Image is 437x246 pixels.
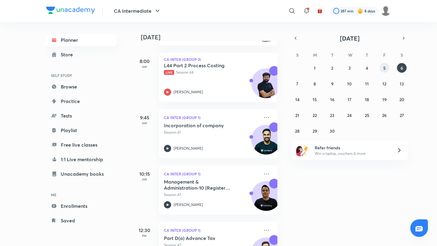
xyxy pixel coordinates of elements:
[340,34,360,42] span: [DATE]
[400,112,404,118] abbr: September 27, 2025
[313,52,317,58] abbr: Monday
[46,153,117,165] a: 1:1 Live mentorship
[362,95,372,104] button: September 18, 2025
[345,110,354,120] button: September 24, 2025
[141,34,283,41] h4: [DATE]
[296,144,308,156] img: referral
[164,235,239,241] h5: Part D(a) Advance Tax
[397,95,407,104] button: September 20, 2025
[348,52,352,58] abbr: Wednesday
[380,79,389,88] button: September 12, 2025
[310,126,320,136] button: September 29, 2025
[293,126,302,136] button: September 28, 2025
[164,70,174,75] span: Live
[61,51,76,58] div: Store
[46,34,117,46] a: Planner
[327,79,337,88] button: September 9, 2025
[380,63,389,73] button: September 5, 2025
[366,52,368,58] abbr: Thursday
[46,7,95,15] a: Company Logo
[164,192,259,198] p: Session 47
[400,81,404,87] abbr: September 13, 2025
[317,8,323,14] img: avatar
[401,52,403,58] abbr: Saturday
[327,110,337,120] button: September 23, 2025
[347,97,351,102] abbr: September 17, 2025
[132,65,157,68] p: AM
[46,190,117,200] h6: ME
[314,65,316,71] abbr: September 1, 2025
[365,81,369,87] abbr: September 11, 2025
[347,81,352,87] abbr: September 10, 2025
[164,179,239,191] h5: Management & Administration-10 (Registers & Returns Part-1)
[295,97,300,102] abbr: September 14, 2025
[300,34,399,42] button: [DATE]
[46,81,117,93] a: Browse
[313,81,316,87] abbr: September 8, 2025
[347,112,352,118] abbr: September 24, 2025
[330,112,334,118] abbr: September 23, 2025
[399,97,404,102] abbr: September 20, 2025
[46,70,117,81] h6: SELF STUDY
[382,97,387,102] abbr: September 19, 2025
[164,58,273,61] p: CA Inter (Group 2)
[315,151,389,156] p: Win a laptop, vouchers & more
[132,234,157,238] p: PM
[310,79,320,88] button: September 8, 2025
[174,89,203,95] p: [PERSON_NAME]
[382,81,386,87] abbr: September 12, 2025
[296,52,299,58] abbr: Sunday
[362,79,372,88] button: September 11, 2025
[313,128,317,134] abbr: September 29, 2025
[345,79,354,88] button: September 10, 2025
[357,8,363,14] img: streak
[252,72,281,101] img: Avatar
[382,112,387,118] abbr: September 26, 2025
[310,63,320,73] button: September 1, 2025
[132,121,157,125] p: AM
[345,63,354,73] button: September 3, 2025
[327,63,337,73] button: September 2, 2025
[293,110,302,120] button: September 21, 2025
[330,128,335,134] abbr: September 30, 2025
[164,227,259,234] p: CA Inter (Group 1)
[380,95,389,104] button: September 19, 2025
[331,81,334,87] abbr: September 9, 2025
[383,52,386,58] abbr: Friday
[46,110,117,122] a: Tests
[310,95,320,104] button: September 15, 2025
[365,97,369,102] abbr: September 18, 2025
[132,170,157,178] h5: 10:15
[397,63,407,73] button: September 6, 2025
[132,178,157,181] p: AM
[46,7,95,14] img: Company Logo
[252,128,281,157] img: Avatar
[132,227,157,234] h5: 12:30
[397,110,407,120] button: September 27, 2025
[331,65,333,71] abbr: September 2, 2025
[383,65,386,71] abbr: September 5, 2025
[164,170,259,178] p: CA Inter (Group 1)
[380,110,389,120] button: September 26, 2025
[46,95,117,107] a: Practice
[252,184,281,214] img: Avatar
[315,145,389,151] h6: Refer friends
[174,202,203,208] p: [PERSON_NAME]
[327,95,337,104] button: September 16, 2025
[315,6,325,16] button: avatar
[293,79,302,88] button: September 7, 2025
[381,6,391,16] img: Jyoti
[327,126,337,136] button: September 30, 2025
[46,48,117,61] a: Store
[174,146,203,151] p: [PERSON_NAME]
[313,112,317,118] abbr: September 22, 2025
[164,62,239,68] h5: L44 Part 2 Process Costing
[365,112,369,118] abbr: September 25, 2025
[132,58,157,65] h5: 8:00
[110,5,165,17] button: CA Intermediate
[348,65,351,71] abbr: September 3, 2025
[310,110,320,120] button: September 22, 2025
[46,214,117,227] a: Saved
[362,110,372,120] button: September 25, 2025
[331,52,334,58] abbr: Tuesday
